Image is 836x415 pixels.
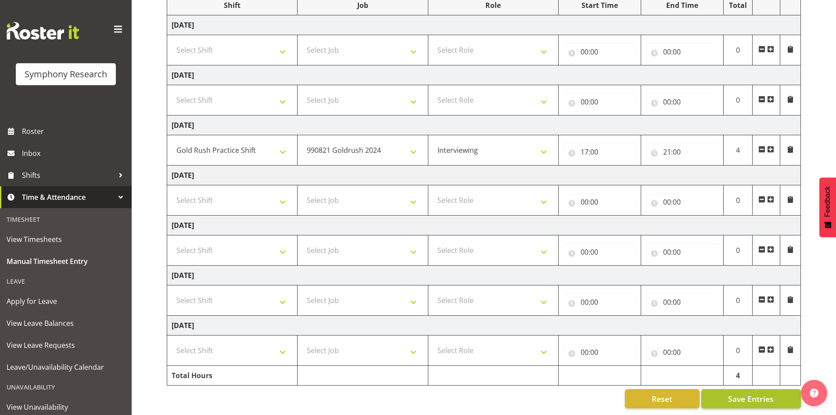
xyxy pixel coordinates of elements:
span: View Leave Requests [7,339,125,352]
img: help-xxl-2.png [810,389,818,397]
input: Click to select... [563,43,636,61]
span: View Unavailability [7,401,125,414]
input: Click to select... [646,293,719,311]
td: 0 [723,35,753,65]
div: Symphony Research [25,68,107,81]
td: [DATE] [167,266,801,285]
td: [DATE] [167,166,801,185]
a: View Leave Balances [2,312,129,334]
button: Save Entries [701,389,801,408]
button: Reset [625,389,700,408]
td: 4 [723,366,753,386]
a: Apply for Leave [2,290,129,312]
td: 0 [723,235,753,266]
input: Click to select... [563,143,636,161]
td: Total Hours [167,366,298,386]
td: [DATE] [167,65,801,85]
input: Click to select... [646,193,719,211]
input: Click to select... [646,243,719,261]
td: [DATE] [167,216,801,235]
td: 0 [723,85,753,115]
a: View Timesheets [2,228,129,250]
div: Timesheet [2,210,129,228]
span: Manual Timesheet Entry [7,255,125,268]
div: Leave [2,272,129,290]
img: Rosterit website logo [7,22,79,40]
td: 0 [723,336,753,366]
td: 0 [723,285,753,316]
span: Roster [22,125,127,138]
span: Reset [652,393,672,404]
a: View Leave Requests [2,334,129,356]
a: Manual Timesheet Entry [2,250,129,272]
td: 4 [723,135,753,166]
input: Click to select... [563,193,636,211]
span: Feedback [824,186,832,217]
td: [DATE] [167,316,801,336]
span: Shifts [22,169,114,182]
span: Inbox [22,147,127,160]
input: Click to select... [646,143,719,161]
input: Click to select... [563,93,636,111]
input: Click to select... [646,93,719,111]
input: Click to select... [563,343,636,361]
span: View Leave Balances [7,317,125,330]
td: 0 [723,185,753,216]
span: View Timesheets [7,233,125,246]
input: Click to select... [646,43,719,61]
input: Click to select... [563,243,636,261]
input: Click to select... [646,343,719,361]
td: [DATE] [167,15,801,35]
input: Click to select... [563,293,636,311]
span: Leave/Unavailability Calendar [7,361,125,374]
span: Apply for Leave [7,295,125,308]
td: [DATE] [167,115,801,135]
a: Leave/Unavailability Calendar [2,356,129,378]
button: Feedback - Show survey [819,177,836,237]
span: Time & Attendance [22,191,114,204]
span: Save Entries [728,393,774,404]
div: Unavailability [2,378,129,396]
